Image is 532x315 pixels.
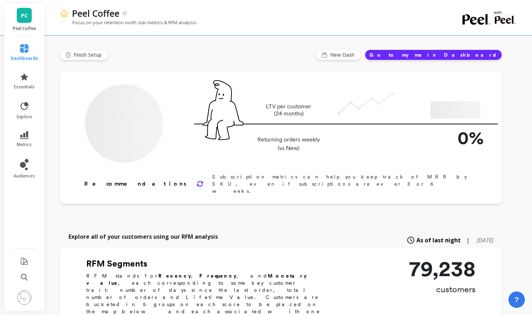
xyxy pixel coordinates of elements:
[72,7,119,19] p: Peel Coffee
[316,50,361,60] button: New Dash
[17,114,32,120] span: explore
[409,258,476,279] p: 79,238
[73,51,104,58] span: Finish Setup
[466,236,470,244] span: |
[255,103,322,117] p: LTV per customer (24 months)
[17,142,32,148] span: metrics
[508,291,525,308] button: ?
[494,14,516,25] img: partner logo
[426,124,484,151] p: 0%
[86,258,329,269] h2: RFM Segments
[203,80,244,140] img: pal seatted on line
[212,173,479,195] p: Subscription metrics can help you keep track of MRR by SKU, even if subscriptions are ever 3 or 6...
[14,173,35,179] span: audiences
[416,236,461,244] span: As of last night
[515,295,519,305] span: ?
[84,180,188,188] p: Recommendations
[14,84,35,90] span: essentials
[11,56,38,61] span: dashboards
[199,273,236,279] b: Frequency
[477,236,493,244] span: [DATE]
[17,290,31,305] img: profile picture
[494,11,516,14] p: with
[11,26,37,31] p: Peel Coffee
[330,51,357,58] span: New Dash
[60,50,108,60] button: Finish Setup
[158,273,191,279] b: Recency
[255,135,322,153] p: Returning orders weekly (vs New)
[409,284,476,295] p: customers
[21,11,28,20] span: PC
[60,9,68,17] img: header icon
[68,232,218,241] p: Explore all of your customers using our RFM analysis
[60,19,196,26] p: Focus on your retention north star metrics & RFM analysis
[365,50,502,60] button: Go to my main Dashboard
